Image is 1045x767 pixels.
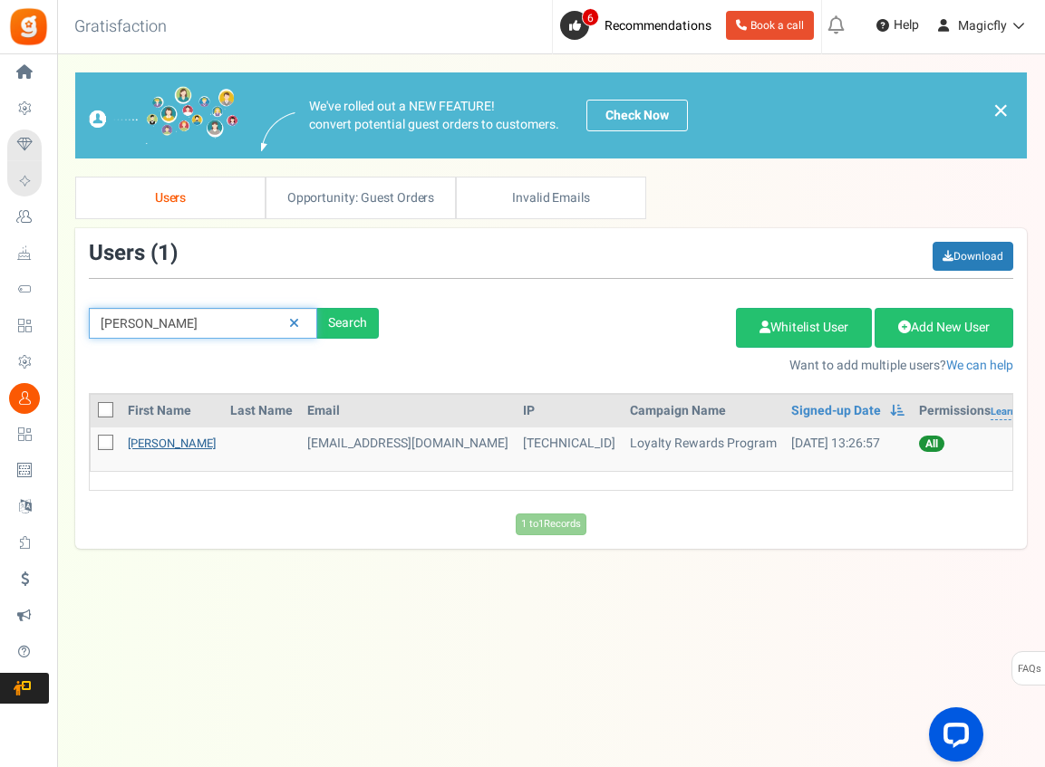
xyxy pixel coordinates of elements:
[605,16,711,35] span: Recommendations
[946,356,1013,375] a: We can help
[516,395,623,427] th: IP
[456,177,646,219] a: Invalid Emails
[128,435,216,452] a: [PERSON_NAME]
[784,427,912,471] td: [DATE] 13:26:57
[560,11,719,40] a: 6 Recommendations
[89,86,238,145] img: images
[8,6,49,47] img: Gratisfaction
[623,395,784,427] th: Campaign Name
[586,100,688,131] a: Check Now
[582,8,599,26] span: 6
[317,308,379,339] div: Search
[992,100,1009,121] a: ×
[1017,652,1041,686] span: FAQs
[875,308,1013,348] a: Add New User
[280,308,308,340] a: Reset
[89,308,317,339] input: Search by email or name
[623,427,784,471] td: Loyalty Rewards Program
[266,177,456,219] a: Opportunity: Guest Orders
[158,237,170,269] span: 1
[223,395,300,427] th: Last Name
[89,242,178,265] h3: Users ( )
[889,16,919,34] span: Help
[300,427,516,471] td: [EMAIL_ADDRESS][DOMAIN_NAME]
[869,11,926,40] a: Help
[300,395,516,427] th: Email
[726,11,814,40] a: Book a call
[791,402,881,420] a: Signed-up Date
[121,395,223,427] th: First Name
[516,427,623,471] td: [TECHNICAL_ID]
[54,9,187,45] h3: Gratisfaction
[736,308,872,348] a: Whitelist User
[919,436,944,452] span: All
[261,112,295,151] img: images
[309,98,559,134] p: We've rolled out a NEW FEATURE! convert potential guest orders to customers.
[75,177,266,219] a: Users
[406,357,1013,375] p: Want to add multiple users?
[958,16,1007,35] span: Magicfly
[933,242,1013,271] a: Download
